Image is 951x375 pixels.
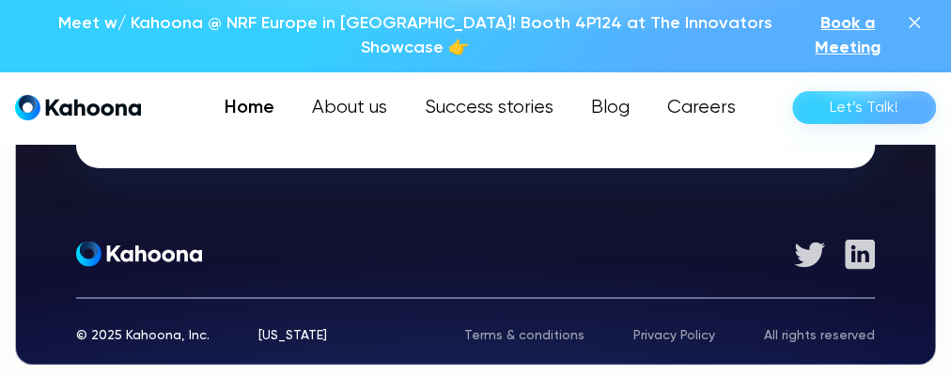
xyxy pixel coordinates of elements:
div: All rights reserved [764,328,875,341]
div: Let’s Talk! [830,93,898,123]
div: © 2025 Kahoona, Inc. [76,328,210,341]
a: Terms & conditions [464,328,585,341]
a: Blog [572,89,648,127]
a: Home [206,89,293,127]
div: [US_STATE] [258,328,327,341]
a: About us [293,89,406,127]
p: Meet w/ Kahoona @ NRF Europe in [GEOGRAPHIC_DATA]! Booth 4P124 at The Innovators Showcase 👉 [48,11,783,61]
a: Success stories [406,89,572,127]
a: Let’s Talk! [792,91,936,124]
a: Privacy Policy [633,328,715,341]
a: Book a Meeting [792,11,903,61]
a: home [15,94,141,121]
a: Careers [648,89,755,127]
span: Book a Meeting [815,15,881,56]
